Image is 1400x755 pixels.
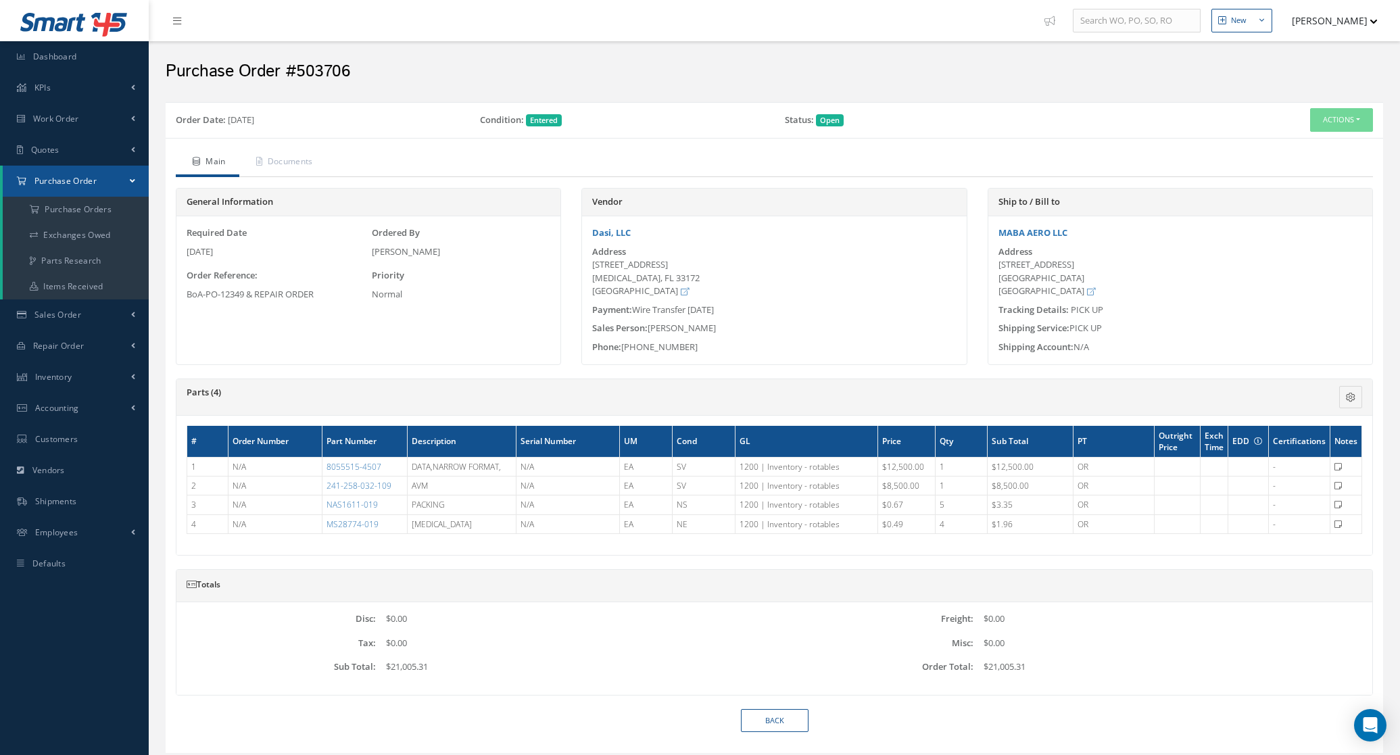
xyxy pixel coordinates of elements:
span: Quotes [31,144,59,155]
td: 1200 | Inventory - rotables [735,477,877,495]
button: New [1211,9,1272,32]
td: 1200 | Inventory - rotables [735,514,877,533]
label: Required Date [187,226,247,240]
label: Misc: [775,638,974,648]
h5: General Information [187,197,550,208]
td: EA [620,495,672,514]
span: Phone: [592,341,621,353]
span: $21,005.31 [386,660,428,673]
td: N/A [228,514,322,533]
a: Items Received [3,274,149,299]
h5: Parts (4) [187,387,1163,398]
th: Notes [1330,426,1362,458]
span: Entered [526,114,562,126]
a: NAS1611-019 [327,499,378,510]
span: Shipping Service: [998,322,1069,334]
h5: Ship to / Bill to [998,197,1362,208]
label: Address [592,247,626,257]
th: Certifications [1269,426,1330,458]
a: Documents [239,149,327,177]
td: 2 [187,477,228,495]
div: BoA-PO-12349 & REPAIR ORDER [187,288,365,301]
a: 241-258-032-109 [327,480,391,491]
td: SV [672,458,735,477]
span: Dashboard [33,51,77,62]
td: - [1269,514,1330,533]
div: New [1231,15,1247,26]
label: Disc: [176,614,376,624]
td: $8,500.00 [987,477,1073,495]
span: Sales Person: [592,322,648,334]
td: 4 [935,514,987,533]
label: Address [998,247,1032,257]
td: N/A [516,477,620,495]
td: 1200 | Inventory - rotables [735,458,877,477]
th: Exch Time [1201,426,1228,458]
button: Actions [1310,108,1373,132]
label: Priority [372,269,404,283]
td: [MEDICAL_DATA] [408,514,516,533]
th: Qty [935,426,987,458]
div: Wire Transfer [DATE] [582,303,966,317]
h2: Purchase Order #503706 [166,62,1383,82]
label: Ordered By [372,226,420,240]
div: $0.00 [973,612,1372,626]
td: - [1269,477,1330,495]
div: [STREET_ADDRESS] [MEDICAL_DATA], FL 33172 [GEOGRAPHIC_DATA] [592,258,956,298]
label: Condition: [480,114,524,127]
td: $1.96 [987,514,1073,533]
td: N/A [228,495,322,514]
td: N/A [228,477,322,495]
th: Outright Price [1154,426,1200,458]
td: $0.67 [877,495,935,514]
span: Work Order [33,113,79,124]
td: 3 [187,495,228,514]
td: EA [620,477,672,495]
label: Order Total: [775,662,974,672]
span: Customers [35,433,78,445]
div: [STREET_ADDRESS] [GEOGRAPHIC_DATA] [GEOGRAPHIC_DATA] [998,258,1362,298]
td: $0.49 [877,514,935,533]
a: Dasi, LLC [592,226,631,239]
td: NS [672,495,735,514]
a: Parts Research [3,248,149,274]
td: OR [1073,477,1154,495]
button: [PERSON_NAME] [1279,7,1378,34]
td: - [1269,458,1330,477]
td: $3.35 [987,495,1073,514]
div: [DATE] [187,245,365,259]
a: Main [176,149,239,177]
div: $0.00 [973,637,1372,650]
span: Accounting [35,402,79,414]
span: Vendors [32,464,65,476]
label: Order Date: [176,114,226,127]
label: Tax: [176,638,376,648]
td: 4 [187,514,228,533]
span: [DATE] [228,114,254,126]
h5: Totals [187,580,1362,589]
td: N/A [516,495,620,514]
div: Open Intercom Messenger [1354,709,1386,741]
span: Open [816,114,844,126]
td: $12,500.00 [877,458,935,477]
td: OR [1073,514,1154,533]
a: 8055515-4507 [327,461,381,472]
a: Purchase Orders [3,197,149,222]
td: 1 [187,458,228,477]
span: Payment: [592,303,632,316]
label: Order Reference: [187,269,258,283]
td: N/A [228,458,322,477]
span: Employees [35,527,78,538]
td: OR [1073,495,1154,514]
td: AVM [408,477,516,495]
label: Freight: [775,614,974,624]
th: EDD [1228,426,1269,458]
span: PICK UP [1071,303,1103,316]
td: EA [620,458,672,477]
span: Defaults [32,558,66,569]
th: Cond [672,426,735,458]
td: NE [672,514,735,533]
div: [PHONE_NUMBER] [582,341,966,354]
span: Shipments [35,495,77,507]
th: Part Number [322,426,407,458]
